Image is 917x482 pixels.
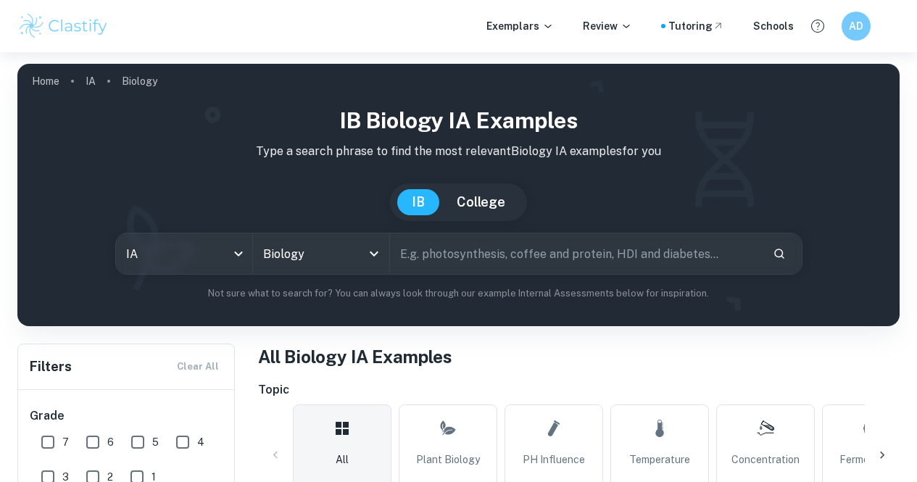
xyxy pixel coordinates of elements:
input: E.g. photosynthesis, coffee and protein, HDI and diabetes... [390,233,761,274]
button: Open [364,244,384,264]
p: Review [583,18,632,34]
span: Plant Biology [416,452,480,468]
span: 7 [62,434,69,450]
a: Schools [753,18,794,34]
button: Search [767,241,792,266]
button: AD [842,12,871,41]
div: IA [116,233,252,274]
p: Not sure what to search for? You can always look through our example Internal Assessments below f... [29,286,888,301]
a: IA [86,71,96,91]
span: 4 [197,434,204,450]
img: Clastify logo [17,12,109,41]
h6: Topic [258,381,900,399]
h6: AD [848,18,865,34]
span: All [336,452,349,468]
span: 5 [152,434,159,450]
p: Type a search phrase to find the most relevant Biology IA examples for you [29,143,888,160]
span: Fermentation [839,452,903,468]
button: IB [397,189,439,215]
img: profile cover [17,64,900,326]
h1: IB Biology IA examples [29,104,888,137]
a: Tutoring [668,18,724,34]
span: 6 [107,434,114,450]
h1: All Biology IA Examples [258,344,900,370]
span: pH Influence [523,452,585,468]
button: Help and Feedback [805,14,830,38]
p: Exemplars [486,18,554,34]
button: College [442,189,520,215]
span: Concentration [731,452,800,468]
h6: Filters [30,357,72,377]
span: Temperature [629,452,690,468]
h6: Grade [30,407,224,425]
p: Biology [122,73,157,89]
a: Home [32,71,59,91]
